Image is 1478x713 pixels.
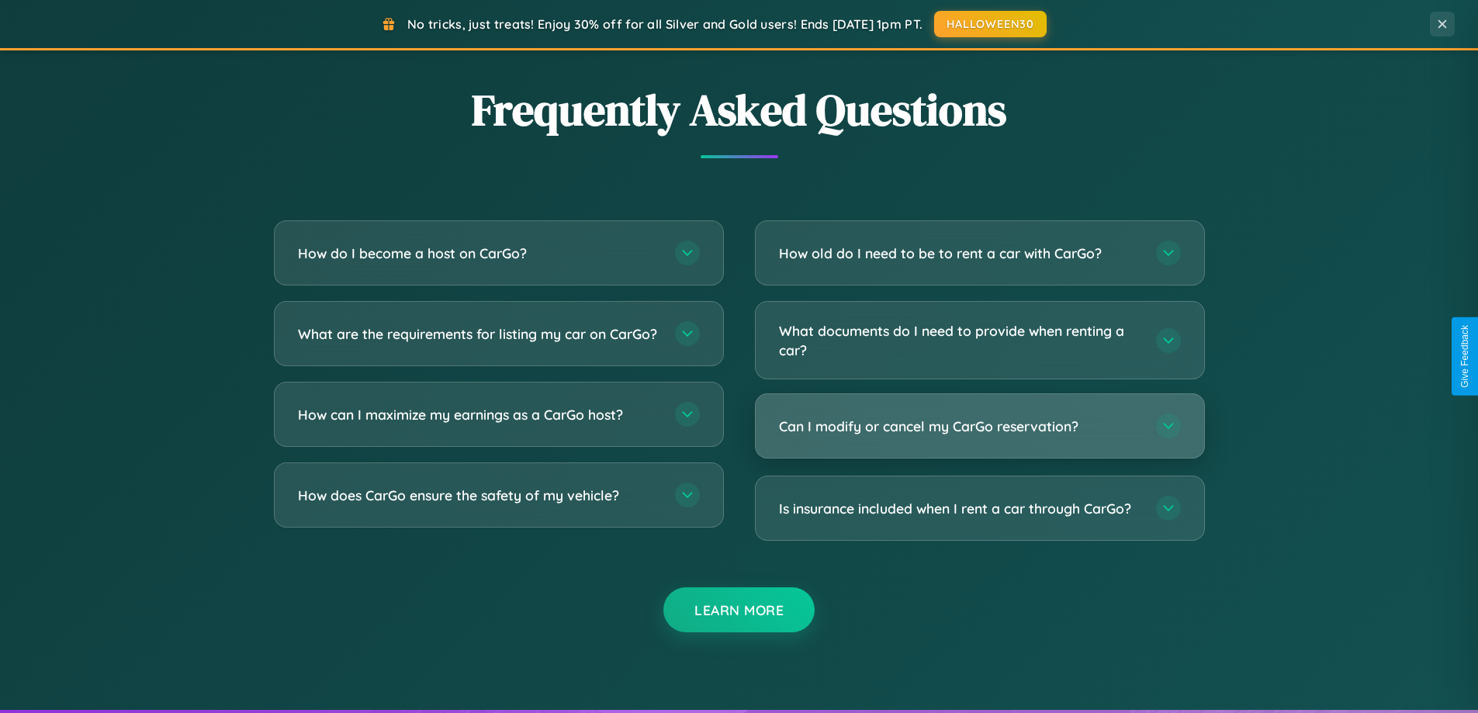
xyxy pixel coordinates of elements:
[663,587,815,632] button: Learn More
[407,16,922,32] span: No tricks, just treats! Enjoy 30% off for all Silver and Gold users! Ends [DATE] 1pm PT.
[274,80,1205,140] h2: Frequently Asked Questions
[298,405,659,424] h3: How can I maximize my earnings as a CarGo host?
[298,324,659,344] h3: What are the requirements for listing my car on CarGo?
[1459,325,1470,388] div: Give Feedback
[779,321,1141,359] h3: What documents do I need to provide when renting a car?
[298,244,659,263] h3: How do I become a host on CarGo?
[779,499,1141,518] h3: Is insurance included when I rent a car through CarGo?
[298,486,659,505] h3: How does CarGo ensure the safety of my vehicle?
[934,11,1047,37] button: HALLOWEEN30
[779,417,1141,436] h3: Can I modify or cancel my CarGo reservation?
[779,244,1141,263] h3: How old do I need to be to rent a car with CarGo?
